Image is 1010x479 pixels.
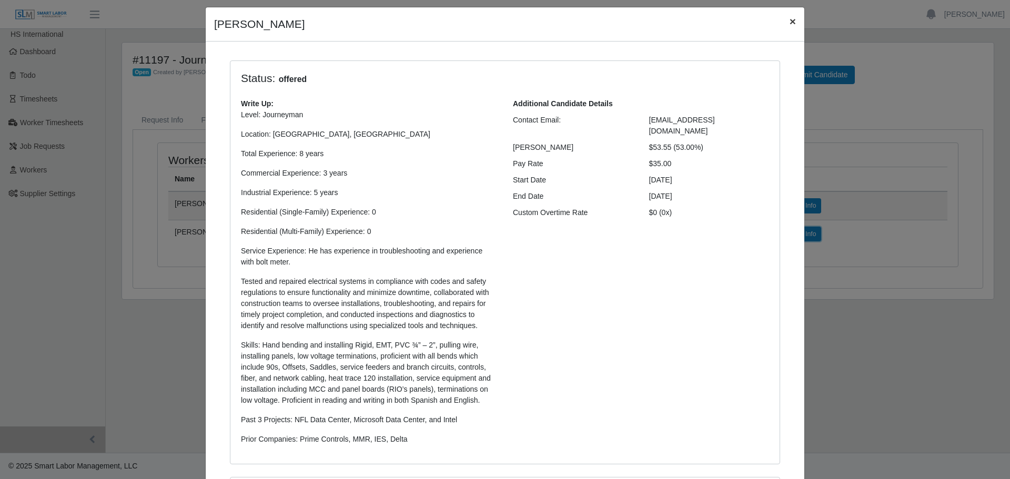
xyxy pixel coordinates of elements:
div: [PERSON_NAME] [505,142,641,153]
p: Residential (Multi-Family) Experience: 0 [241,226,497,237]
p: Tested and repaired electrical systems in compliance with codes and safety regulations to ensure ... [241,276,497,331]
b: Write Up: [241,99,274,108]
p: Location: [GEOGRAPHIC_DATA], [GEOGRAPHIC_DATA] [241,129,497,140]
h4: Status: [241,72,633,86]
p: Prior Companies: Prime Controls, MMR, IES, Delta [241,434,497,445]
span: offered [275,73,310,86]
p: Commercial Experience: 3 years [241,168,497,179]
p: Service Experience: He has experience in troubleshooting and experience with bolt meter. [241,246,497,268]
div: Custom Overtime Rate [505,207,641,218]
div: End Date [505,191,641,202]
p: Level: Journeyman [241,109,497,120]
div: Contact Email: [505,115,641,137]
b: Additional Candidate Details [513,99,613,108]
p: Past 3 Projects: NFL Data Center, Microsoft Data Center, and Intel [241,414,497,425]
div: $35.00 [641,158,777,169]
div: $53.55 (53.00%) [641,142,777,153]
span: $0 (0x) [649,208,672,217]
p: Skills: Hand bending and installing Rigid, EMT, PVC ¾” – 2”, pulling wire, installing panels, low... [241,340,497,406]
div: [DATE] [641,175,777,186]
span: [EMAIL_ADDRESS][DOMAIN_NAME] [649,116,715,135]
h4: [PERSON_NAME] [214,16,305,33]
div: Pay Rate [505,158,641,169]
p: Residential (Single-Family) Experience: 0 [241,207,497,218]
span: [DATE] [649,192,672,200]
p: Total Experience: 8 years [241,148,497,159]
button: Close [781,7,804,35]
div: Start Date [505,175,641,186]
p: Industrial Experience: 5 years [241,187,497,198]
